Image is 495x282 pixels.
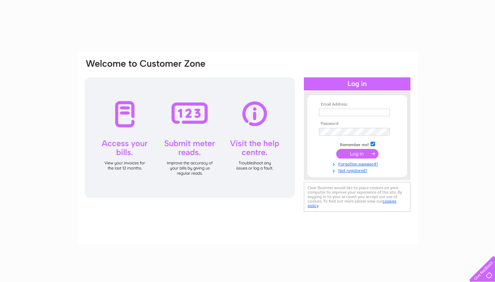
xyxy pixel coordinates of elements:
[319,167,397,173] a: Not registered?
[308,199,396,208] a: cookies policy
[317,121,397,126] th: Password:
[317,102,397,107] th: Email Address:
[319,160,397,167] a: Forgotten password?
[336,149,378,159] input: Submit
[304,182,410,212] div: Clear Business would like to place cookies on your computer to improve your experience of the sit...
[317,141,397,148] td: Remember me?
